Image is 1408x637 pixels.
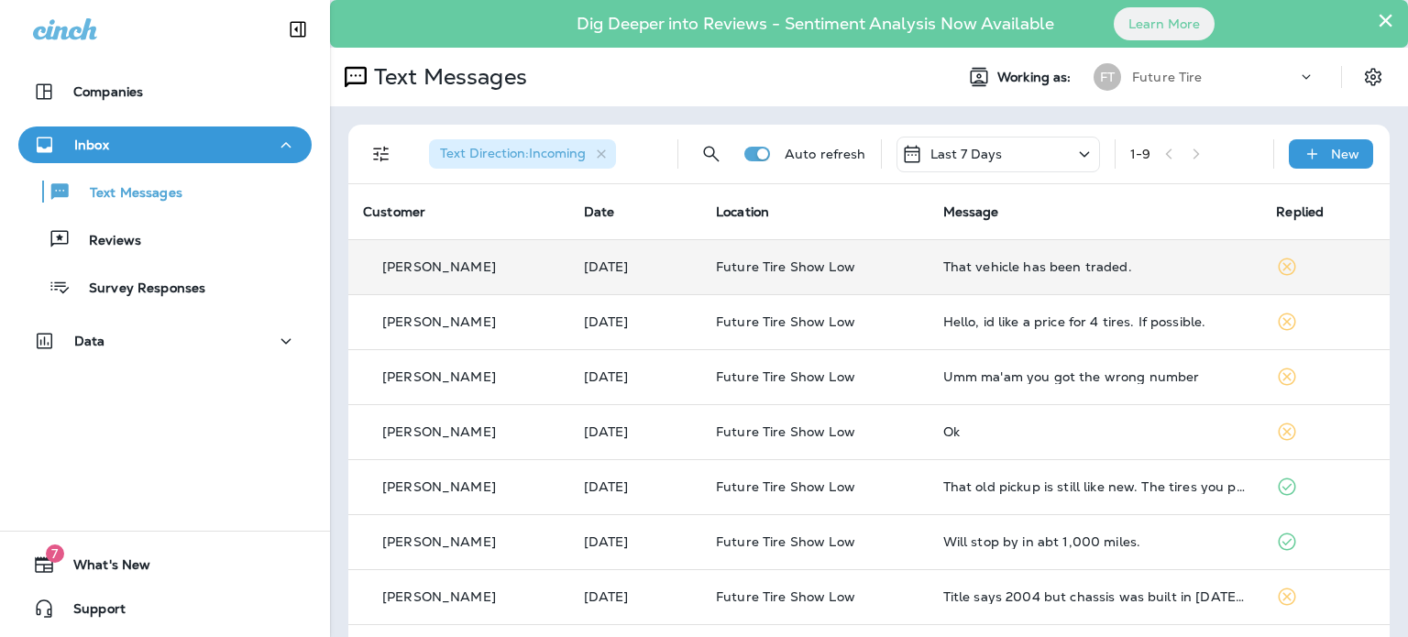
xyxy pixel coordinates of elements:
[1114,7,1215,40] button: Learn More
[943,203,999,220] span: Message
[55,557,150,579] span: What's New
[382,424,496,439] p: [PERSON_NAME]
[74,334,105,348] p: Data
[943,314,1248,329] div: Hello, id like a price for 4 tires. If possible.
[716,588,855,605] span: Future Tire Show Low
[272,11,324,48] button: Collapse Sidebar
[429,139,616,169] div: Text Direction:Incoming
[18,73,312,110] button: Companies
[382,259,496,274] p: [PERSON_NAME]
[1276,203,1324,220] span: Replied
[997,70,1075,85] span: Working as:
[1094,63,1121,91] div: FT
[716,533,855,550] span: Future Tire Show Low
[716,478,855,495] span: Future Tire Show Low
[382,314,496,329] p: [PERSON_NAME]
[18,323,312,359] button: Data
[382,369,496,384] p: [PERSON_NAME]
[18,172,312,211] button: Text Messages
[1331,147,1359,161] p: New
[943,424,1248,439] div: Ok
[363,136,400,172] button: Filters
[382,589,496,604] p: [PERSON_NAME]
[584,479,687,494] p: Oct 1, 2025 11:54 AM
[584,369,687,384] p: Oct 3, 2025 08:51 AM
[716,258,855,275] span: Future Tire Show Low
[440,145,586,161] span: Text Direction : Incoming
[1132,70,1203,84] p: Future Tire
[74,137,109,152] p: Inbox
[71,280,205,298] p: Survey Responses
[73,84,143,99] p: Companies
[1357,60,1390,93] button: Settings
[584,203,615,220] span: Date
[1377,5,1394,35] button: Close
[18,546,312,583] button: 7What's New
[716,313,855,330] span: Future Tire Show Low
[18,590,312,627] button: Support
[943,259,1248,274] div: That vehicle has been traded.
[716,203,769,220] span: Location
[943,534,1248,549] div: Will stop by in abt 1,000 miles.
[584,314,687,329] p: Oct 3, 2025 02:16 PM
[382,534,496,549] p: [PERSON_NAME]
[18,126,312,163] button: Inbox
[363,203,425,220] span: Customer
[367,63,527,91] p: Text Messages
[785,147,866,161] p: Auto refresh
[18,268,312,306] button: Survey Responses
[716,368,855,385] span: Future Tire Show Low
[55,601,126,623] span: Support
[71,185,182,203] p: Text Messages
[46,544,64,563] span: 7
[693,136,730,172] button: Search Messages
[71,233,141,250] p: Reviews
[18,220,312,258] button: Reviews
[382,479,496,494] p: [PERSON_NAME]
[930,147,1003,161] p: Last 7 Days
[943,589,1248,604] div: Title says 2004 but chassis was built in 2003. 8.1 liter Vortec. boylejb@frontiernet.net
[584,589,687,604] p: Sep 29, 2025 01:41 PM
[1130,147,1150,161] div: 1 - 9
[523,21,1107,27] p: Dig Deeper into Reviews - Sentiment Analysis Now Available
[943,369,1248,384] div: Umm ma'am you got the wrong number
[584,424,687,439] p: Oct 1, 2025 01:05 PM
[943,479,1248,494] div: That old pickup is still like new. The tires you put on are working great and if anything goes aw...
[716,423,855,440] span: Future Tire Show Low
[584,534,687,549] p: Sep 29, 2025 03:30 PM
[584,259,687,274] p: Oct 4, 2025 11:50 AM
